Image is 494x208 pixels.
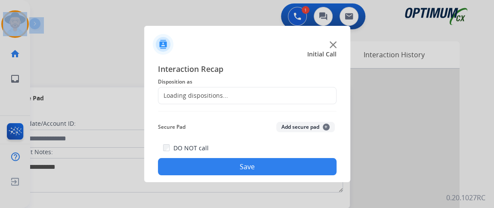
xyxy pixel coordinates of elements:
button: Save [158,158,337,175]
p: 0.20.1027RC [446,192,485,203]
span: + [323,124,330,130]
span: Secure Pad [158,122,185,132]
button: Add secure pad+ [276,122,335,132]
span: Interaction Recap [158,63,337,77]
span: Initial Call [307,50,337,59]
div: Loading dispositions... [158,91,228,100]
img: contactIcon [153,34,173,55]
label: DO NOT call [173,144,208,152]
span: Disposition as [158,77,337,87]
